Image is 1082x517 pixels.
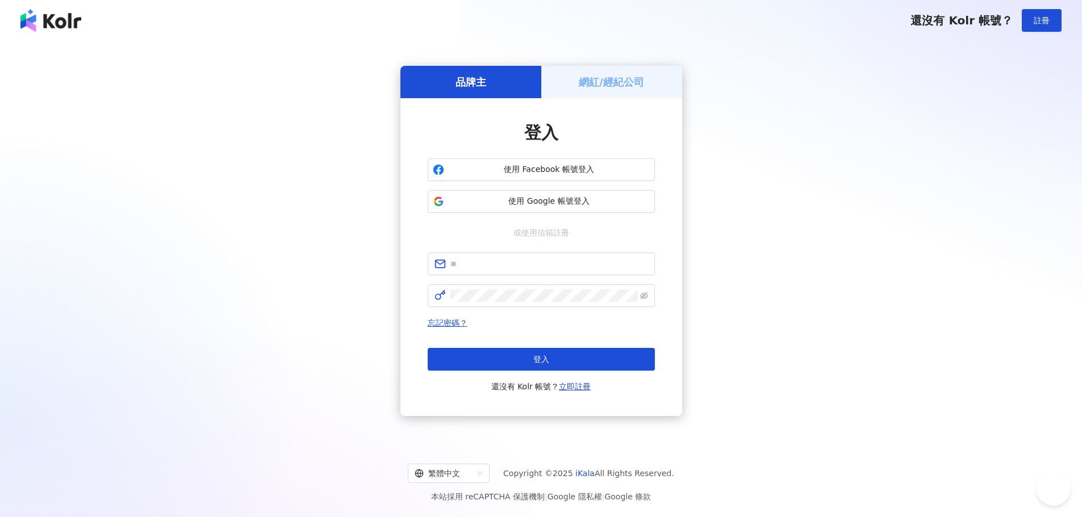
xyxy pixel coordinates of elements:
[602,492,605,501] span: |
[579,75,644,89] h5: 網紅/經紀公司
[456,75,486,89] h5: 品牌主
[545,492,548,501] span: |
[428,318,467,327] a: 忘記密碼？
[548,492,602,501] a: Google 隱私權
[1022,9,1062,32] button: 註冊
[1037,472,1071,506] iframe: Help Scout Beacon - Open
[506,226,577,239] span: 或使用信箱註冊
[491,380,591,393] span: 還沒有 Kolr 帳號？
[415,464,473,482] div: 繁體中文
[428,190,655,213] button: 使用 Google 帳號登入
[449,164,650,175] span: 使用 Facebook 帳號登入
[503,466,674,480] span: Copyright © 2025 All Rights Reserved.
[428,158,655,181] button: 使用 Facebook 帳號登入
[1034,16,1050,25] span: 註冊
[431,490,651,503] span: 本站採用 reCAPTCHA 保護機制
[559,382,591,391] a: 立即註冊
[449,196,650,207] span: 使用 Google 帳號登入
[428,348,655,371] button: 登入
[604,492,651,501] a: Google 條款
[533,355,549,364] span: 登入
[575,469,595,478] a: iKala
[910,14,1013,27] span: 還沒有 Kolr 帳號？
[640,292,648,300] span: eye-invisible
[524,123,558,142] span: 登入
[20,9,81,32] img: logo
